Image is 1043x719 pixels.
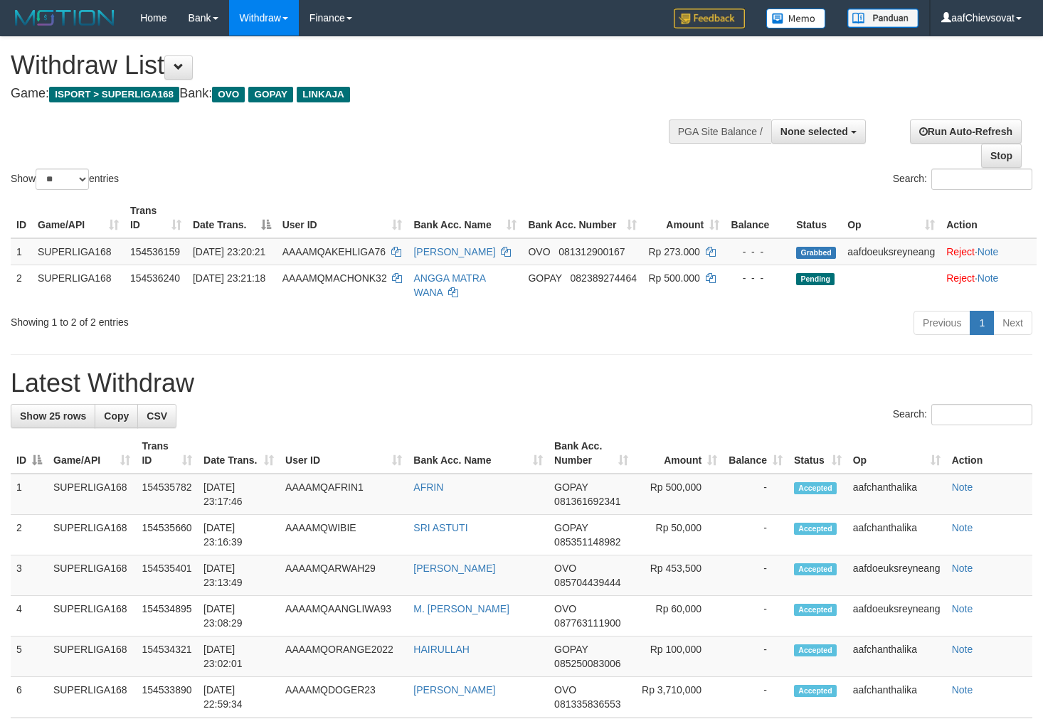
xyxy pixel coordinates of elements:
span: Copy 085704439444 to clipboard [554,577,620,588]
a: [PERSON_NAME] [413,246,495,257]
span: Copy [104,410,129,422]
td: aafdoeuksreyneang [847,555,946,596]
a: HAIRULLAH [413,644,470,655]
td: - [723,677,788,718]
span: Copy 085250083006 to clipboard [554,658,620,669]
td: - [723,637,788,677]
a: Next [993,311,1032,335]
td: 6 [11,677,48,718]
td: 154535401 [136,555,198,596]
th: Status [790,198,842,238]
td: [DATE] 23:02:01 [198,637,280,677]
span: None selected [780,126,848,137]
th: Balance: activate to sort column ascending [723,433,788,474]
a: Note [952,603,973,614]
span: GOPAY [554,522,588,533]
td: [DATE] 23:08:29 [198,596,280,637]
td: - [723,474,788,515]
th: User ID: activate to sort column ascending [280,433,408,474]
a: [PERSON_NAME] [413,684,495,696]
td: [DATE] 23:17:46 [198,474,280,515]
span: [DATE] 23:20:21 [193,246,265,257]
span: Accepted [794,563,837,575]
a: Note [978,272,999,284]
td: - [723,515,788,555]
th: Amount: activate to sort column ascending [642,198,725,238]
img: MOTION_logo.png [11,7,119,28]
span: GOPAY [554,644,588,655]
td: 154535782 [136,474,198,515]
a: Reject [946,272,975,284]
a: Stop [981,144,1022,168]
td: SUPERLIGA168 [32,238,125,265]
a: Note [952,563,973,574]
td: aafchanthalika [847,637,946,677]
th: Action [946,433,1032,474]
a: SRI ASTUTI [413,522,467,533]
td: Rp 50,000 [634,515,723,555]
td: aafchanthalika [847,474,946,515]
a: M. [PERSON_NAME] [413,603,509,614]
td: 154535660 [136,515,198,555]
a: Previous [914,311,970,335]
td: 154534895 [136,596,198,637]
td: SUPERLIGA168 [48,555,136,596]
input: Search: [931,404,1032,425]
a: Reject [946,246,975,257]
td: 3 [11,555,48,596]
td: Rp 100,000 [634,637,723,677]
div: Showing 1 to 2 of 2 entries [11,309,424,329]
span: OVO [554,603,576,614]
select: Showentries [36,169,89,190]
span: Rp 500.000 [648,272,699,284]
th: Trans ID: activate to sort column ascending [125,198,187,238]
h1: Latest Withdraw [11,369,1032,398]
a: Run Auto-Refresh [910,119,1022,144]
td: 1 [11,238,32,265]
span: 154536240 [130,272,180,284]
td: 4 [11,596,48,637]
td: SUPERLIGA168 [32,265,125,305]
td: AAAAMQWIBIE [280,515,408,555]
td: · [941,265,1037,305]
button: None selected [771,119,866,144]
td: AAAAMQAFRIN1 [280,474,408,515]
a: Note [978,246,999,257]
th: Op: activate to sort column ascending [842,198,941,238]
td: aafdoeuksreyneang [842,238,941,265]
td: 5 [11,637,48,677]
th: Game/API: activate to sort column ascending [48,433,136,474]
td: · [941,238,1037,265]
h1: Withdraw List [11,51,681,80]
span: Accepted [794,604,837,616]
td: aafdoeuksreyneang [847,596,946,637]
td: 154534321 [136,637,198,677]
td: SUPERLIGA168 [48,474,136,515]
span: Copy 081361692341 to clipboard [554,496,620,507]
th: Op: activate to sort column ascending [847,433,946,474]
span: Copy 081335836553 to clipboard [554,698,620,710]
th: Trans ID: activate to sort column ascending [136,433,198,474]
td: AAAAMQORANGE2022 [280,637,408,677]
td: SUPERLIGA168 [48,677,136,718]
span: Rp 273.000 [648,246,699,257]
th: Balance [725,198,790,238]
span: AAAAMQMACHONK32 [282,272,387,284]
span: Copy 082389274464 to clipboard [571,272,637,284]
th: ID: activate to sort column descending [11,433,48,474]
td: 1 [11,474,48,515]
td: 2 [11,515,48,555]
span: Copy 081312900167 to clipboard [558,246,625,257]
td: SUPERLIGA168 [48,515,136,555]
span: LINKAJA [297,87,350,102]
td: - [723,596,788,637]
img: panduan.png [847,9,918,28]
input: Search: [931,169,1032,190]
span: OVO [554,563,576,574]
a: CSV [137,404,176,428]
th: Bank Acc. Number: activate to sort column ascending [549,433,634,474]
td: [DATE] 22:59:34 [198,677,280,718]
div: - - - [731,245,785,259]
a: ANGGA MATRA WANA [413,272,485,298]
span: OVO [528,246,550,257]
